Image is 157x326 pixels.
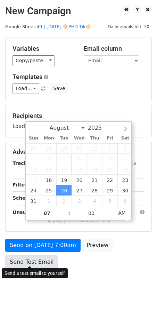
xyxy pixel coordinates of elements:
[87,196,102,206] span: September 4, 2025
[41,164,56,175] span: August 11, 2025
[26,175,41,185] span: August 17, 2025
[13,182,30,188] strong: Filters
[56,164,72,175] span: August 12, 2025
[102,175,117,185] span: August 22, 2025
[26,154,41,164] span: August 3, 2025
[5,5,152,17] h2: New Campaign
[26,185,41,196] span: August 24, 2025
[26,136,41,141] span: Sun
[102,154,117,164] span: August 8, 2025
[86,125,111,131] input: Year
[36,24,91,29] a: 49 | [DATE] 🔆PHD Tik🔆
[87,185,102,196] span: August 28, 2025
[56,185,72,196] span: August 26, 2025
[105,23,152,31] span: Daily emails left: 30
[26,196,41,206] span: August 31, 2025
[41,196,56,206] span: September 1, 2025
[68,206,70,220] span: :
[122,293,157,326] iframe: Chat Widget
[84,45,144,53] h5: Email column
[2,268,68,278] div: Send a test email to yourself
[109,159,136,167] label: UTM Codes
[117,154,133,164] span: August 9, 2025
[72,143,87,154] span: July 30, 2025
[13,55,55,66] a: Copy/paste...
[56,136,72,141] span: Tue
[87,175,102,185] span: August 21, 2025
[117,143,133,154] span: August 2, 2025
[56,196,72,206] span: September 2, 2025
[117,185,133,196] span: August 30, 2025
[13,160,36,166] strong: Tracking
[117,136,133,141] span: Sat
[72,175,87,185] span: August 20, 2025
[41,143,56,154] span: July 28, 2025
[87,154,102,164] span: August 7, 2025
[5,239,81,252] a: Send on [DATE] 7:00am
[26,143,41,154] span: July 27, 2025
[41,136,56,141] span: Mon
[102,196,117,206] span: September 5, 2025
[102,136,117,141] span: Fri
[41,154,56,164] span: August 4, 2025
[72,154,87,164] span: August 6, 2025
[56,143,72,154] span: July 29, 2025
[13,112,144,120] h5: Recipients
[87,164,102,175] span: August 14, 2025
[87,136,102,141] span: Thu
[50,83,68,94] button: Save
[5,24,91,29] small: Google Sheet:
[13,209,47,215] strong: Unsubscribe
[56,154,72,164] span: August 5, 2025
[113,206,132,220] span: Click to toggle
[105,24,152,29] a: Daily emails left: 30
[48,217,111,224] a: Copy unsubscribe link
[26,206,68,220] input: Hour
[13,73,42,80] a: Templates
[72,196,87,206] span: September 3, 2025
[117,175,133,185] span: August 23, 2025
[13,112,144,130] div: Loading...
[13,195,38,201] strong: Schedule
[102,164,117,175] span: August 15, 2025
[41,175,56,185] span: August 18, 2025
[41,185,56,196] span: August 25, 2025
[13,148,144,156] h5: Advanced
[72,136,87,141] span: Wed
[102,143,117,154] span: August 1, 2025
[56,175,72,185] span: August 19, 2025
[102,185,117,196] span: August 29, 2025
[5,255,58,269] a: Send Test Email
[72,164,87,175] span: August 13, 2025
[70,206,113,220] input: Minute
[82,239,113,252] a: Preview
[72,185,87,196] span: August 27, 2025
[26,164,41,175] span: August 10, 2025
[117,196,133,206] span: September 6, 2025
[117,164,133,175] span: August 16, 2025
[87,143,102,154] span: July 31, 2025
[13,83,39,94] a: Load...
[13,45,73,53] h5: Variables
